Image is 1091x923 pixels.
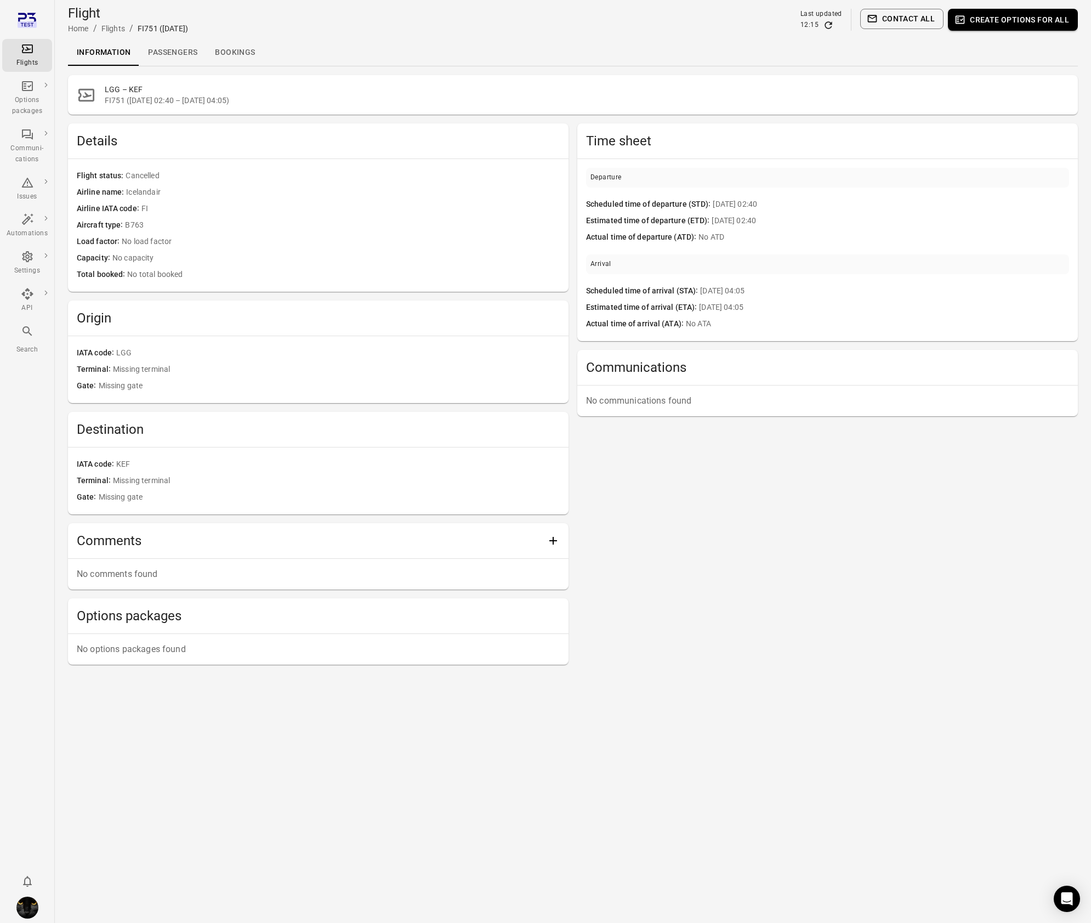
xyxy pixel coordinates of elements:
[105,84,1069,95] h2: LGG – KEF
[77,380,99,392] span: Gate
[590,259,611,270] div: Arrival
[712,215,1069,227] span: [DATE] 02:40
[141,203,560,215] span: FI
[77,203,141,215] span: Airline IATA code
[948,9,1078,31] button: Create options for all
[2,284,52,317] a: API
[713,199,1069,211] span: [DATE] 02:40
[586,199,713,211] span: Scheduled time of departure (STD)
[699,302,1069,314] span: [DATE] 04:05
[77,252,112,264] span: Capacity
[68,4,188,22] h1: Flight
[116,347,560,359] span: LGG
[2,209,52,242] a: Automations
[800,20,819,31] div: 12:15
[860,9,944,29] button: Contact all
[113,364,560,376] span: Missing terminal
[112,252,560,264] span: No capacity
[7,228,48,239] div: Automations
[698,231,1069,244] span: No ATD
[101,24,125,33] a: Flights
[586,231,698,244] span: Actual time of departure (ATD)
[586,132,1069,150] h2: Time sheet
[77,269,127,281] span: Total booked
[2,76,52,120] a: Options packages
[7,95,48,117] div: Options packages
[206,39,264,66] a: Bookings
[68,24,89,33] a: Home
[139,39,206,66] a: Passengers
[113,475,560,487] span: Missing terminal
[700,285,1069,297] span: [DATE] 04:05
[77,132,560,150] h2: Details
[77,532,542,550] h2: Comments
[77,170,126,182] span: Flight status
[2,124,52,168] a: Communi-cations
[586,359,1069,376] h2: Communications
[12,892,43,923] button: Iris
[93,22,97,35] li: /
[2,321,52,358] button: Search
[77,475,113,487] span: Terminal
[590,172,622,183] div: Departure
[77,458,116,471] span: IATA code
[77,643,560,656] p: No options packages found
[77,421,560,438] h2: Destination
[1054,886,1080,912] div: Open Intercom Messenger
[7,143,48,165] div: Communi-cations
[2,39,52,72] a: Flights
[105,95,1069,106] span: FI751 ([DATE] 02:40 – [DATE] 04:05)
[122,236,560,248] span: No load factor
[77,568,560,581] p: No comments found
[77,364,113,376] span: Terminal
[586,215,712,227] span: Estimated time of departure (ETD)
[2,247,52,280] a: Settings
[68,39,139,66] a: Information
[77,219,125,231] span: Aircraft type
[7,344,48,355] div: Search
[16,870,38,892] button: Notifications
[77,186,126,199] span: Airline name
[2,173,52,206] a: Issues
[99,491,560,503] span: Missing gate
[126,186,560,199] span: Icelandair
[7,58,48,69] div: Flights
[116,458,560,471] span: KEF
[125,219,560,231] span: B763
[800,9,842,20] div: Last updated
[127,269,560,281] span: No total booked
[68,22,188,35] nav: Breadcrumbs
[16,897,38,919] img: images
[7,303,48,314] div: API
[7,191,48,202] div: Issues
[586,285,700,297] span: Scheduled time of arrival (STA)
[823,20,834,31] button: Refresh data
[77,236,122,248] span: Load factor
[126,170,560,182] span: Cancelled
[77,491,99,503] span: Gate
[586,394,1069,407] p: No communications found
[77,607,560,625] h2: Options packages
[686,318,1069,330] span: No ATA
[138,23,188,34] div: FI751 ([DATE])
[586,318,686,330] span: Actual time of arrival (ATA)
[68,39,1078,66] div: Local navigation
[542,530,564,552] button: Add comment
[586,302,699,314] span: Estimated time of arrival (ETA)
[99,380,560,392] span: Missing gate
[77,347,116,359] span: IATA code
[77,309,560,327] h2: Origin
[7,265,48,276] div: Settings
[129,22,133,35] li: /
